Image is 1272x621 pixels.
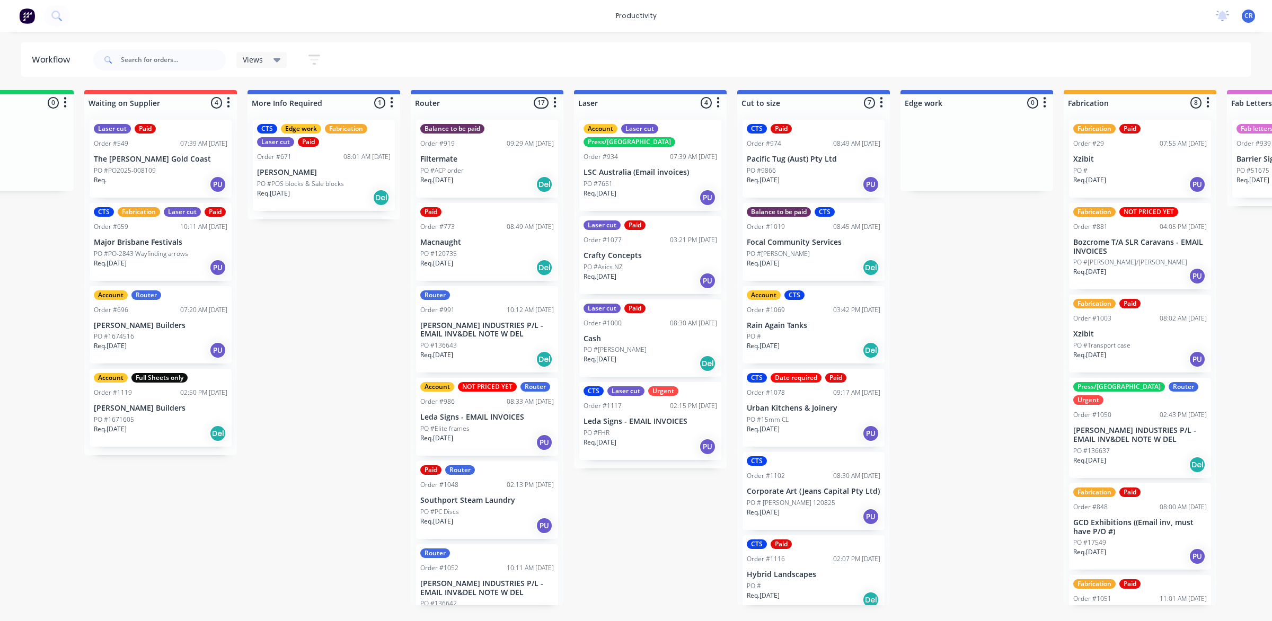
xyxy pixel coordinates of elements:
p: PO #136642 [420,599,457,608]
p: PO #9866 [747,166,776,175]
div: Order #1051 [1073,594,1111,604]
div: 07:39 AM [DATE] [670,152,717,162]
div: Laser cutPaidOrder #54907:39 AM [DATE]The [PERSON_NAME] Gold CoastPO #PO2025-008109Req.PU [90,120,232,198]
span: Views [243,54,263,65]
p: Req. [DATE] [420,517,453,526]
p: Req. [DATE] [747,508,780,517]
div: 08:49 AM [DATE] [507,222,554,232]
div: PU [699,272,716,289]
div: AccountFull Sheets onlyOrder #111902:50 PM [DATE][PERSON_NAME] BuildersPO #1671605Req.[DATE]Del [90,369,232,447]
p: PO #Transport case [1073,341,1130,350]
p: PO #15mm CL [747,415,789,424]
div: Router [420,290,450,300]
p: PO #PO-2843 Wayfinding arrows [94,249,188,259]
p: GCD Exhibitions ((Email inv, must have P/O #) [1073,518,1207,536]
div: Order #934 [584,152,618,162]
div: Fabrication [1073,124,1116,134]
div: Fabrication [1073,299,1116,308]
p: PO #136637 [1073,446,1110,456]
div: Paid [1119,124,1141,134]
div: Del [536,259,553,276]
div: 02:43 PM [DATE] [1160,410,1207,420]
p: Focal Community Services [747,238,880,247]
p: PO # [PERSON_NAME] 120825 [747,498,835,508]
div: RouterOrder #99110:12 AM [DATE][PERSON_NAME] INDUSTRIES P/L - EMAIL INV&DEL NOTE W DELPO #136643R... [416,286,558,373]
div: PU [209,342,226,359]
div: Del [699,355,716,372]
div: Account [94,290,128,300]
p: [PERSON_NAME] INDUSTRIES P/L - EMAIL INV&DEL NOTE W DEL [1073,426,1207,444]
div: 09:17 AM [DATE] [833,388,880,397]
p: Hybrid Landscapes [747,570,880,579]
div: CTS [747,456,767,466]
p: PO #51675 [1236,166,1269,175]
input: Search for orders... [121,49,226,70]
p: Corporate Art (Jeans Capital Pty Ltd) [747,487,880,496]
div: Del [1189,456,1206,473]
div: 08:30 AM [DATE] [833,471,880,481]
p: [PERSON_NAME] INDUSTRIES P/L - EMAIL INV&DEL NOTE W DEL [420,321,554,339]
p: Leda Signs - EMAIL INVOICES [584,417,717,426]
div: Laser cut [621,124,658,134]
div: 03:21 PM [DATE] [670,235,717,245]
div: Paid [624,304,646,313]
div: PU [862,425,879,442]
div: PU [862,508,879,525]
div: Paid [771,539,792,549]
div: Order #1052 [420,563,458,573]
div: PU [699,189,716,206]
p: PO #[PERSON_NAME] [747,249,810,259]
div: Router [1169,382,1198,392]
div: Order #1102 [747,471,785,481]
div: Paid [1119,579,1141,589]
div: 02:13 PM [DATE] [507,480,554,490]
div: PaidRouterOrder #104802:13 PM [DATE]Southport Steam LaundryPO #PC DiscsReq.[DATE]PU [416,461,558,539]
div: productivity [611,8,662,24]
div: AccountNOT PRICED YETRouterOrder #98608:33 AM [DATE]Leda Signs - EMAIL INVOICESPO #Elite framesRe... [416,378,558,456]
div: Date required [771,373,821,383]
div: CTSDate requiredPaidOrder #107809:17 AM [DATE]Urban Kitchens & JoineryPO #15mm CLReq.[DATE]PU [743,369,885,447]
div: Order #1077 [584,235,622,245]
div: 08:02 AM [DATE] [1160,314,1207,323]
div: Order #974 [747,139,781,148]
p: Req. [DATE] [747,591,780,600]
div: FabricationPaidOrder #100308:02 AM [DATE]XzibitPO #Transport caseReq.[DATE]PU [1069,295,1211,372]
p: Req. [DATE] [1073,175,1106,185]
div: CTS [94,207,114,217]
div: 10:11 AM [DATE] [507,563,554,573]
div: Order #919 [420,139,455,148]
div: Order #671 [257,152,291,162]
p: LSC Australia (Email invoices) [584,168,717,177]
div: CTSOrder #110208:30 AM [DATE]Corporate Art (Jeans Capital Pty Ltd)PO # [PERSON_NAME] 120825Req.[D... [743,452,885,530]
p: PO # [747,581,761,591]
p: Req. [DATE] [584,272,616,281]
div: Account [747,290,781,300]
div: Laser cut [94,124,131,134]
div: NOT PRICED YET [1119,207,1178,217]
div: Press/[GEOGRAPHIC_DATA] [584,137,675,147]
div: Order #696 [94,305,128,315]
div: Balance to be paidCTSOrder #101908:45 AM [DATE]Focal Community ServicesPO #[PERSON_NAME]Req.[DATE... [743,203,885,281]
div: Del [373,189,390,206]
div: Account [584,124,617,134]
div: PU [209,259,226,276]
p: Req. [94,175,107,185]
div: Order #939 [1236,139,1271,148]
div: Fabrication [325,124,367,134]
p: Macnaught [420,238,554,247]
div: Press/[GEOGRAPHIC_DATA] [1073,382,1165,392]
div: 11:01 AM [DATE] [1160,594,1207,604]
span: CR [1244,11,1253,21]
div: Paid [1119,299,1141,308]
div: Del [862,591,879,608]
div: 08:49 AM [DATE] [833,139,880,148]
p: PO #17549 [1073,538,1106,547]
p: Req. [DATE] [1236,175,1269,185]
p: Req. [DATE] [420,175,453,185]
p: Req. [DATE] [747,175,780,185]
div: Paid [135,124,156,134]
img: Factory [19,8,35,24]
p: Rain Again Tanks [747,321,880,330]
div: AccountCTSOrder #106903:42 PM [DATE]Rain Again TanksPO #Req.[DATE]Del [743,286,885,364]
div: PU [209,176,226,193]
